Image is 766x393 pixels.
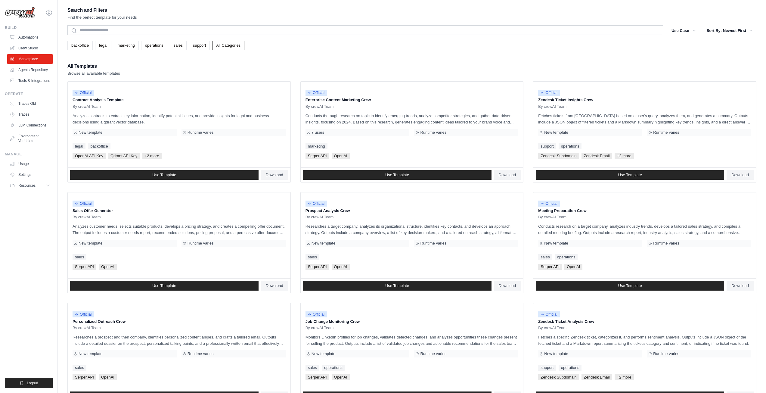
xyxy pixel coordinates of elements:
[653,130,679,135] span: Runtime varies
[538,311,560,317] span: Official
[79,130,102,135] span: New template
[261,281,288,291] a: Download
[7,159,53,169] a: Usage
[188,241,214,246] span: Runtime varies
[73,97,286,103] p: Contract Analysis Template
[305,254,319,260] a: sales
[499,173,516,177] span: Download
[5,7,35,19] img: Logo
[73,90,94,96] span: Official
[73,365,86,371] a: sales
[305,326,334,330] span: By crewAI Team
[73,223,286,236] p: Analyzes customer needs, selects suitable products, develops a pricing strategy, and creates a co...
[559,365,582,371] a: operations
[73,334,286,347] p: Researches a prospect and their company, identifies personalized content angles, and crafts a tai...
[305,319,519,325] p: Job Change Monitoring Crew
[312,351,335,356] span: New template
[7,33,53,42] a: Automations
[538,374,579,380] span: Zendesk Subdomain
[305,201,327,207] span: Official
[7,99,53,108] a: Traces Old
[114,41,139,50] a: marketing
[727,281,754,291] a: Download
[305,97,519,103] p: Enterprise Content Marketing Crew
[73,113,286,125] p: Analyzes contracts to extract key information, identify potential issues, and provide insights fo...
[618,173,642,177] span: Use Template
[332,153,350,159] span: OpenAI
[420,241,446,246] span: Runtime varies
[108,153,140,159] span: Qdrant API Key
[73,254,86,260] a: sales
[73,326,101,330] span: By crewAI Team
[538,334,751,347] p: Fetches a specific Zendesk ticket, categorizes it, and performs sentiment analysis. Outputs inclu...
[420,130,446,135] span: Runtime varies
[305,374,329,380] span: Serper API
[615,153,634,159] span: +2 more
[303,170,492,180] a: Use Template
[7,181,53,190] button: Resources
[305,90,327,96] span: Official
[538,143,556,149] a: support
[189,41,210,50] a: support
[7,54,53,64] a: Marketplace
[499,283,516,288] span: Download
[305,223,519,236] p: Researches a target company, analyzes its organizational structure, identifies key contacts, and ...
[312,241,335,246] span: New template
[653,241,679,246] span: Runtime varies
[420,351,446,356] span: Runtime varies
[7,43,53,53] a: Crew Studio
[538,215,566,220] span: By crewAI Team
[615,374,634,380] span: +2 more
[322,365,345,371] a: operations
[73,143,85,149] a: legal
[305,153,329,159] span: Serper API
[385,173,409,177] span: Use Template
[7,65,53,75] a: Agents Repository
[538,319,751,325] p: Zendesk Ticket Analysis Crew
[305,113,519,125] p: Conducts thorough research on topic to identify emerging trends, analyze competitor strategies, a...
[618,283,642,288] span: Use Template
[79,241,102,246] span: New template
[303,281,492,291] a: Use Template
[538,264,562,270] span: Serper API
[538,90,560,96] span: Official
[212,41,244,50] a: All Categories
[67,70,120,76] p: Browse all available templates
[67,41,93,50] a: backoffice
[538,254,552,260] a: sales
[559,143,582,149] a: operations
[79,351,102,356] span: New template
[538,97,751,103] p: Zendesk Ticket Insights Crew
[73,319,286,325] p: Personalized Outreach Crew
[266,283,283,288] span: Download
[305,365,319,371] a: sales
[95,41,111,50] a: legal
[5,378,53,388] button: Logout
[7,110,53,119] a: Traces
[188,351,214,356] span: Runtime varies
[7,131,53,146] a: Environment Variables
[305,104,334,109] span: By crewAI Team
[538,104,566,109] span: By crewAI Team
[70,170,259,180] a: Use Template
[170,41,187,50] a: sales
[731,283,749,288] span: Download
[731,173,749,177] span: Download
[305,334,519,347] p: Monitors LinkedIn profiles for job changes, validates detected changes, and analyzes opportunitie...
[152,283,176,288] span: Use Template
[18,183,36,188] span: Resources
[653,351,679,356] span: Runtime varies
[5,92,53,96] div: Operate
[538,365,556,371] a: support
[305,264,329,270] span: Serper API
[261,170,288,180] a: Download
[7,120,53,130] a: LLM Connections
[7,170,53,179] a: Settings
[188,130,214,135] span: Runtime varies
[7,76,53,86] a: Tools & Integrations
[73,153,106,159] span: OpenAI API Key
[538,326,566,330] span: By crewAI Team
[668,25,699,36] button: Use Case
[727,170,754,180] a: Download
[141,41,167,50] a: operations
